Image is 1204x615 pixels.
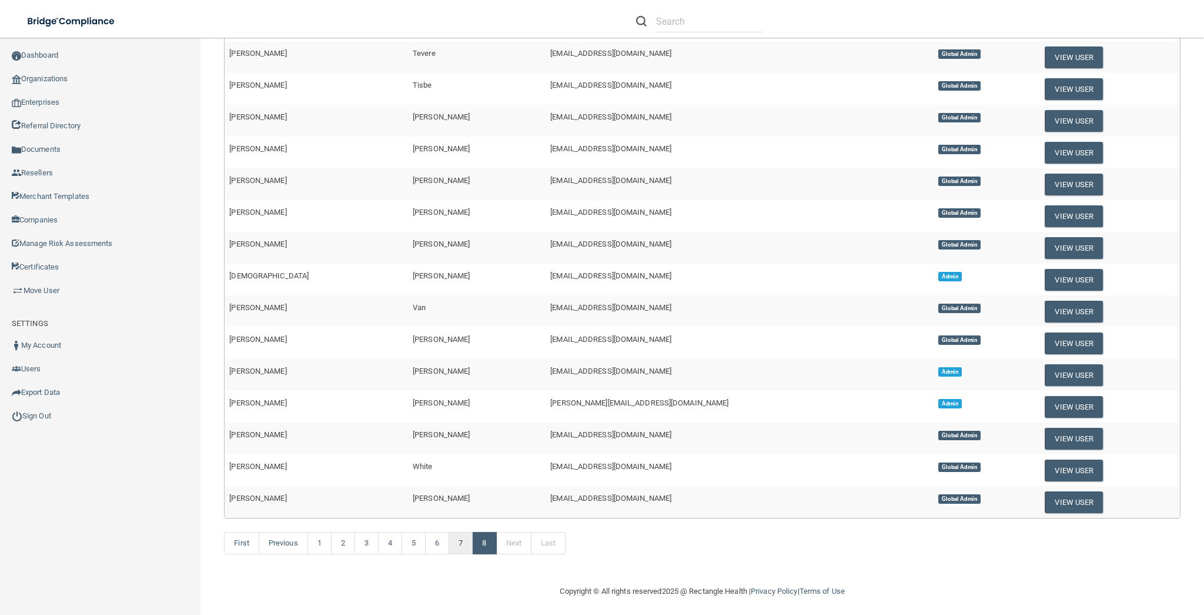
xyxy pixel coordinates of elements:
[1045,142,1103,164] button: View User
[449,532,473,554] a: 7
[413,367,470,375] span: [PERSON_NAME]
[1045,237,1103,259] button: View User
[12,99,21,107] img: enterprise.0d942306.png
[413,81,432,89] span: Tisbe
[413,176,470,185] span: [PERSON_NAME]
[12,75,21,84] img: organization-icon.f8decf85.png
[938,145,981,154] span: Global Admin
[496,532,531,554] a: Next
[1045,205,1103,227] button: View User
[12,411,22,421] img: ic_power_dark.7ecde6b1.png
[1045,396,1103,418] button: View User
[1045,333,1103,354] button: View User
[229,494,286,503] span: [PERSON_NAME]
[938,240,981,250] span: Global Admin
[229,176,286,185] span: [PERSON_NAME]
[413,335,470,344] span: [PERSON_NAME]
[229,398,286,407] span: [PERSON_NAME]
[550,240,671,248] span: [EMAIL_ADDRESS][DOMAIN_NAME]
[938,494,981,504] span: Global Admin
[550,398,728,407] span: [PERSON_NAME][EMAIL_ADDRESS][DOMAIN_NAME]
[1045,301,1103,323] button: View User
[12,168,21,178] img: ic_reseller.de258add.png
[550,430,671,439] span: [EMAIL_ADDRESS][DOMAIN_NAME]
[938,431,981,440] span: Global Admin
[1045,46,1103,68] button: View User
[938,272,962,281] span: Admin
[354,532,379,554] a: 3
[550,271,671,280] span: [EMAIL_ADDRESS][DOMAIN_NAME]
[229,81,286,89] span: [PERSON_NAME]
[229,462,286,471] span: [PERSON_NAME]
[1045,428,1103,450] button: View User
[550,49,671,58] span: [EMAIL_ADDRESS][DOMAIN_NAME]
[229,49,286,58] span: [PERSON_NAME]
[1045,364,1103,386] button: View User
[938,208,981,218] span: Global Admin
[938,113,981,122] span: Global Admin
[413,430,470,439] span: [PERSON_NAME]
[12,364,21,374] img: icon-users.e205127d.png
[550,112,671,121] span: [EMAIL_ADDRESS][DOMAIN_NAME]
[413,398,470,407] span: [PERSON_NAME]
[472,532,496,554] a: 8
[531,532,566,554] a: Last
[938,399,962,408] span: Admin
[1045,174,1103,195] button: View User
[413,112,470,121] span: [PERSON_NAME]
[1045,78,1103,100] button: View User
[12,341,21,350] img: ic_user_dark.df1a06c3.png
[229,240,286,248] span: [PERSON_NAME]
[1045,269,1103,291] button: View User
[413,144,470,153] span: [PERSON_NAME]
[18,9,126,34] img: bridge_compliance_login_screen.278c3ca4.svg
[800,587,845,596] a: Terms of Use
[224,532,259,554] a: First
[636,16,647,26] img: ic-search.3b580494.png
[12,285,24,297] img: briefcase.64adab9b.png
[938,304,981,313] span: Global Admin
[656,11,764,32] input: Search
[1045,110,1103,132] button: View User
[550,367,671,375] span: [EMAIL_ADDRESS][DOMAIN_NAME]
[425,532,449,554] a: 6
[550,303,671,312] span: [EMAIL_ADDRESS][DOMAIN_NAME]
[938,177,981,186] span: Global Admin
[938,49,981,59] span: Global Admin
[413,462,433,471] span: White
[550,176,671,185] span: [EMAIL_ADDRESS][DOMAIN_NAME]
[550,462,671,471] span: [EMAIL_ADDRESS][DOMAIN_NAME]
[229,144,286,153] span: [PERSON_NAME]
[938,335,981,345] span: Global Admin
[550,81,671,89] span: [EMAIL_ADDRESS][DOMAIN_NAME]
[12,317,48,331] label: SETTINGS
[550,494,671,503] span: [EMAIL_ADDRESS][DOMAIN_NAME]
[550,335,671,344] span: [EMAIL_ADDRESS][DOMAIN_NAME]
[938,81,981,91] span: Global Admin
[229,367,286,375] span: [PERSON_NAME]
[413,494,470,503] span: [PERSON_NAME]
[259,532,308,554] a: Previous
[378,532,402,554] a: 4
[307,532,332,554] a: 1
[413,49,436,58] span: Tevere
[402,532,426,554] a: 5
[550,208,671,217] span: [EMAIL_ADDRESS][DOMAIN_NAME]
[229,208,286,217] span: [PERSON_NAME]
[938,367,962,377] span: Admin
[229,112,286,121] span: [PERSON_NAME]
[413,208,470,217] span: [PERSON_NAME]
[12,388,21,397] img: icon-export.b9366987.png
[331,532,355,554] a: 2
[1045,491,1103,513] button: View User
[488,573,917,610] div: Copyright © All rights reserved 2025 @ Rectangle Health | |
[12,145,21,155] img: icon-documents.8dae5593.png
[12,51,21,61] img: ic_dashboard_dark.d01f4a41.png
[1045,460,1103,481] button: View User
[413,303,426,312] span: Van
[229,335,286,344] span: [PERSON_NAME]
[229,303,286,312] span: [PERSON_NAME]
[229,271,309,280] span: [DEMOGRAPHIC_DATA]
[550,144,671,153] span: [EMAIL_ADDRESS][DOMAIN_NAME]
[413,271,470,280] span: [PERSON_NAME]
